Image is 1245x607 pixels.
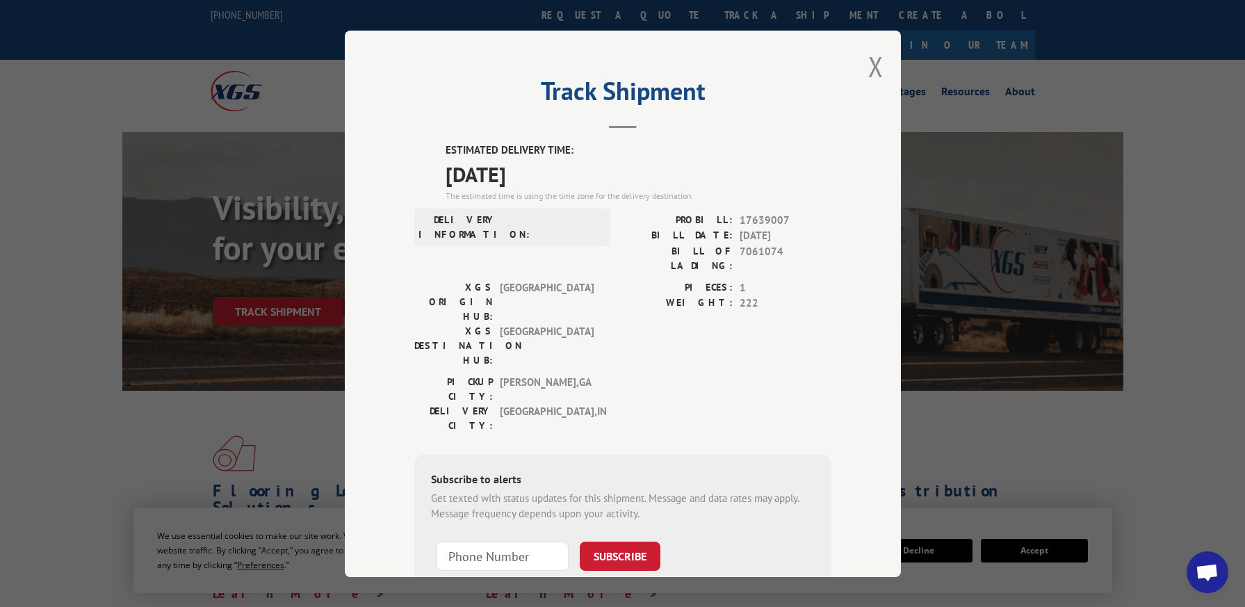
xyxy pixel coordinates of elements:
[418,212,497,241] label: DELIVERY INFORMATION:
[740,228,831,244] span: [DATE]
[414,403,493,432] label: DELIVERY CITY:
[500,280,594,323] span: [GEOGRAPHIC_DATA]
[500,403,594,432] span: [GEOGRAPHIC_DATA] , IN
[414,323,493,367] label: XGS DESTINATION HUB:
[740,212,831,228] span: 17639007
[580,541,660,570] button: SUBSCRIBE
[868,48,884,85] button: Close modal
[431,490,815,521] div: Get texted with status updates for this shipment. Message and data rates may apply. Message frequ...
[431,470,815,490] div: Subscribe to alerts
[446,189,831,202] div: The estimated time is using the time zone for the delivery destination.
[623,296,733,311] label: WEIGHT:
[437,541,569,570] input: Phone Number
[740,296,831,311] span: 222
[740,280,831,296] span: 1
[500,374,594,403] span: [PERSON_NAME] , GA
[623,280,733,296] label: PIECES:
[740,243,831,273] span: 7061074
[446,143,831,159] label: ESTIMATED DELIVERY TIME:
[414,81,831,108] h2: Track Shipment
[414,374,493,403] label: PICKUP CITY:
[1187,551,1228,593] div: Open chat
[623,228,733,244] label: BILL DATE:
[623,243,733,273] label: BILL OF LADING:
[414,280,493,323] label: XGS ORIGIN HUB:
[623,212,733,228] label: PROBILL:
[446,158,831,189] span: [DATE]
[500,323,594,367] span: [GEOGRAPHIC_DATA]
